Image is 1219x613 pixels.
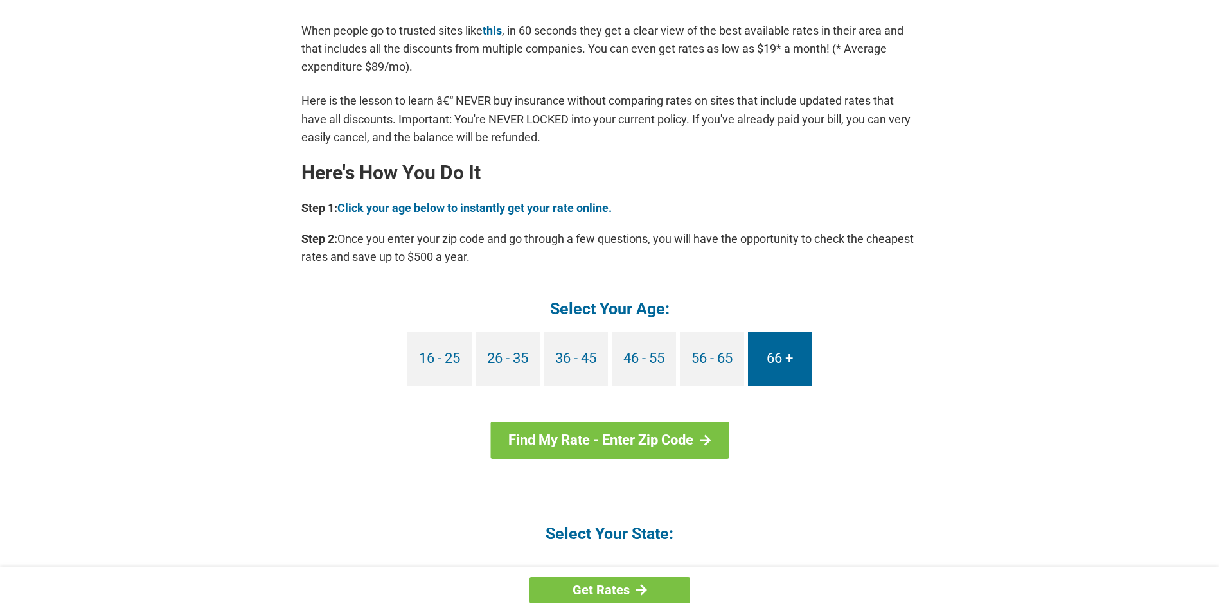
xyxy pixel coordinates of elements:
a: 56 - 65 [680,332,744,386]
h2: Here's How You Do It [301,163,918,183]
p: Once you enter your zip code and go through a few questions, you will have the opportunity to che... [301,230,918,266]
h4: Select Your Age: [301,298,918,319]
p: When people go to trusted sites like , in 60 seconds they get a clear view of the best available ... [301,22,918,76]
a: 26 - 35 [476,332,540,386]
a: 36 - 45 [544,332,608,386]
a: Find My Rate - Enter Zip Code [490,422,729,459]
h4: Select Your State: [301,523,918,544]
a: 16 - 25 [407,332,472,386]
b: Step 2: [301,232,337,245]
a: 46 - 55 [612,332,676,386]
b: Step 1: [301,201,337,215]
a: 66 + [748,332,812,386]
p: Here is the lesson to learn â€“ NEVER buy insurance without comparing rates on sites that include... [301,92,918,146]
a: Get Rates [529,577,690,603]
a: Click your age below to instantly get your rate online. [337,201,612,215]
a: this [483,24,502,37]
